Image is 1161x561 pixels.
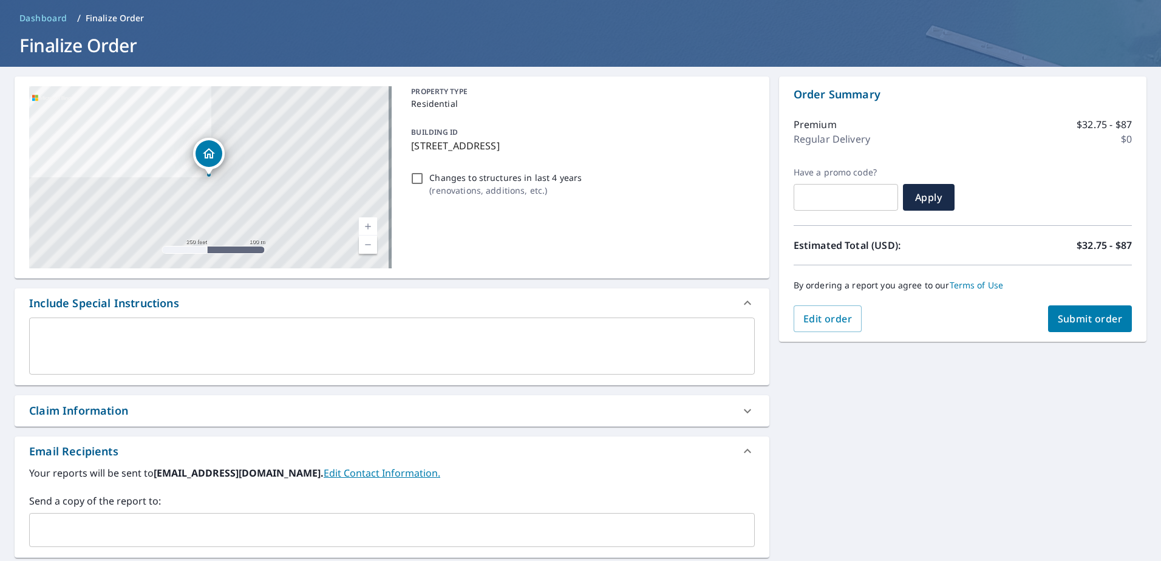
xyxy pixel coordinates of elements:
div: Email Recipients [29,443,118,460]
p: Changes to structures in last 4 years [429,171,582,184]
a: Dashboard [15,8,72,28]
p: By ordering a report you agree to our [794,280,1132,291]
label: Your reports will be sent to [29,466,755,480]
div: Claim Information [15,395,769,426]
p: $0 [1121,132,1132,146]
div: Include Special Instructions [15,288,769,318]
p: Regular Delivery [794,132,870,146]
p: $32.75 - $87 [1077,117,1132,132]
span: Submit order [1058,312,1123,325]
div: Dropped pin, building 1, Residential property, 143 S Pine St Fellsmere, FL 32948 [193,138,225,175]
p: [STREET_ADDRESS] [411,138,749,153]
h1: Finalize Order [15,33,1146,58]
button: Submit order [1048,305,1132,332]
div: Email Recipients [15,437,769,466]
p: Finalize Order [86,12,145,24]
nav: breadcrumb [15,8,1146,28]
a: Terms of Use [950,279,1004,291]
span: Edit order [803,312,853,325]
p: BUILDING ID [411,127,458,137]
label: Send a copy of the report to: [29,494,755,508]
span: Dashboard [19,12,67,24]
li: / [77,11,81,25]
button: Edit order [794,305,862,332]
a: EditContactInfo [324,466,440,480]
p: Residential [411,97,749,110]
div: Include Special Instructions [29,295,179,311]
p: ( renovations, additions, etc. ) [429,184,582,197]
p: Estimated Total (USD): [794,238,963,253]
p: $32.75 - $87 [1077,238,1132,253]
div: Claim Information [29,403,128,419]
p: PROPERTY TYPE [411,86,749,97]
b: [EMAIL_ADDRESS][DOMAIN_NAME]. [154,466,324,480]
p: Premium [794,117,837,132]
span: Apply [913,191,945,204]
a: Current Level 17, Zoom Out [359,236,377,254]
a: Current Level 17, Zoom In [359,217,377,236]
button: Apply [903,184,955,211]
label: Have a promo code? [794,167,898,178]
p: Order Summary [794,86,1132,103]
